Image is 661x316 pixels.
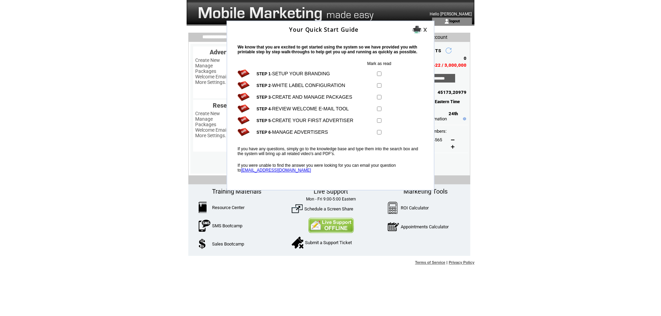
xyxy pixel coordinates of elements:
[210,48,242,56] span: Advertisers
[195,57,220,63] a: Create New
[212,241,244,247] a: Sales Bootcamp
[195,74,227,79] a: Welcome Email
[401,224,449,229] a: Appointments Calculator
[412,26,422,33] img: Print it
[422,34,448,40] span: My Account
[241,168,311,173] a: [EMAIL_ADDRESS][DOMAIN_NAME]
[256,83,271,88] b: STEP 2
[199,220,210,232] img: SMSBootcamp.png
[401,205,429,210] a: ROI Calculator
[212,188,261,195] span: Training Materials
[195,116,213,122] a: Manage
[292,203,303,214] img: ScreenShare.png
[195,127,227,133] a: Welcome Email
[195,63,213,68] a: Manage
[199,202,207,213] img: ResourceCenter.png
[195,111,220,116] a: Create New
[305,240,352,245] a: Submit a Support Ticket
[256,72,271,76] b: STEP 1
[272,118,353,123] a: CREATE YOUR FIRST ADVERTISER
[256,118,353,123] span: -
[256,107,349,111] span: -
[256,107,271,111] b: STEP 4
[212,223,242,228] a: SMS Bootcamp
[195,133,229,138] a: More Settings...
[272,71,330,76] a: SETUP YOUR BRANDING
[272,94,352,100] a: CREATE AND MANAGE PACKAGES
[449,19,460,23] a: logout
[238,163,396,173] span: If you were unable to find the answer you were looking for you can email your question to
[438,90,466,95] span: 45173,20979
[195,68,216,74] a: Packages
[435,99,460,104] span: Eastern Time
[447,260,448,264] span: |
[238,146,418,156] span: If you have any questions, simply go to the knowledge base and type them into the search box and ...
[367,61,391,66] span: Mark as read
[256,130,328,135] span: -
[256,72,330,76] span: -
[444,19,449,24] img: account_icon.gif
[461,117,466,120] img: help.gif
[304,206,353,211] a: Schedule a Screen Share
[464,56,466,61] span: 0
[282,26,358,33] span: Your Quick Start Guide
[256,130,271,135] b: STEP 6
[256,83,345,88] span: -
[256,95,271,100] b: STEP 3
[256,95,352,100] span: -
[306,197,356,201] span: Mon - Fri 9:00-5:00 Eastern
[430,12,472,17] span: Hello [PERSON_NAME]
[388,221,399,233] img: AppointmentCalc.png
[314,188,348,195] span: Live Support
[272,83,345,88] a: WHITE LABEL CONFIGURATION
[403,188,448,195] span: Marketing Tools
[449,260,474,264] a: Privacy Policy
[415,260,445,264] a: Terms of Service
[449,111,458,116] span: 24th
[272,129,328,135] a: MANAGE ADVERTISERS
[426,63,466,68] span: 77,622 / 3,000,000
[272,106,349,111] a: REVIEW WELCOME E-MAIL TOOL
[212,205,244,210] a: Resource Center
[308,218,354,233] img: Contact Us
[195,122,216,127] a: Packages
[199,239,207,249] img: SalesBootcamp.png
[238,45,417,54] span: We know that you are excited to get started using the system so we have provided you with printab...
[213,102,239,109] span: Resellers
[256,118,271,123] b: STEP 5
[195,79,229,85] a: More Settings...
[388,202,398,214] img: Calculator.png
[292,237,303,249] img: SupportTicket.png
